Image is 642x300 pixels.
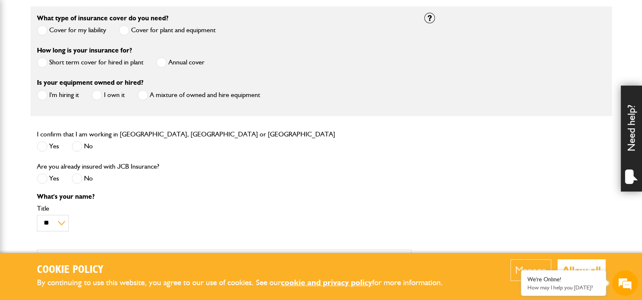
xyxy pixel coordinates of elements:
[37,47,132,54] label: How long is your insurance for?
[37,131,335,138] label: I confirm that I am working in [GEOGRAPHIC_DATA], [GEOGRAPHIC_DATA] or [GEOGRAPHIC_DATA]
[37,25,106,36] label: Cover for my liability
[37,193,412,200] p: What's your name?
[621,86,642,192] div: Need help?
[156,57,205,68] label: Annual cover
[72,141,93,152] label: No
[281,278,372,287] a: cookie and privacy policy
[37,141,59,152] label: Yes
[72,173,93,184] label: No
[510,259,551,281] button: Manage
[119,25,216,36] label: Cover for plant and equipment
[37,163,159,170] label: Are you already insured with JCB Insurance?
[37,79,143,86] label: Is your equipment owned or hired?
[37,173,59,184] label: Yes
[527,276,600,283] div: We're Online!
[37,15,168,22] label: What type of insurance cover do you need?
[37,276,457,289] p: By continuing to use this website, you agree to our use of cookies. See our for more information.
[37,264,457,277] h2: Cookie Policy
[37,57,143,68] label: Short term cover for hired in plant
[137,90,260,100] label: A mixture of owned and hire equipment
[558,259,606,281] button: Allow all
[527,284,600,291] p: How may I help you today?
[37,205,412,212] label: Title
[37,90,79,100] label: I'm hiring it
[92,90,125,100] label: I own it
